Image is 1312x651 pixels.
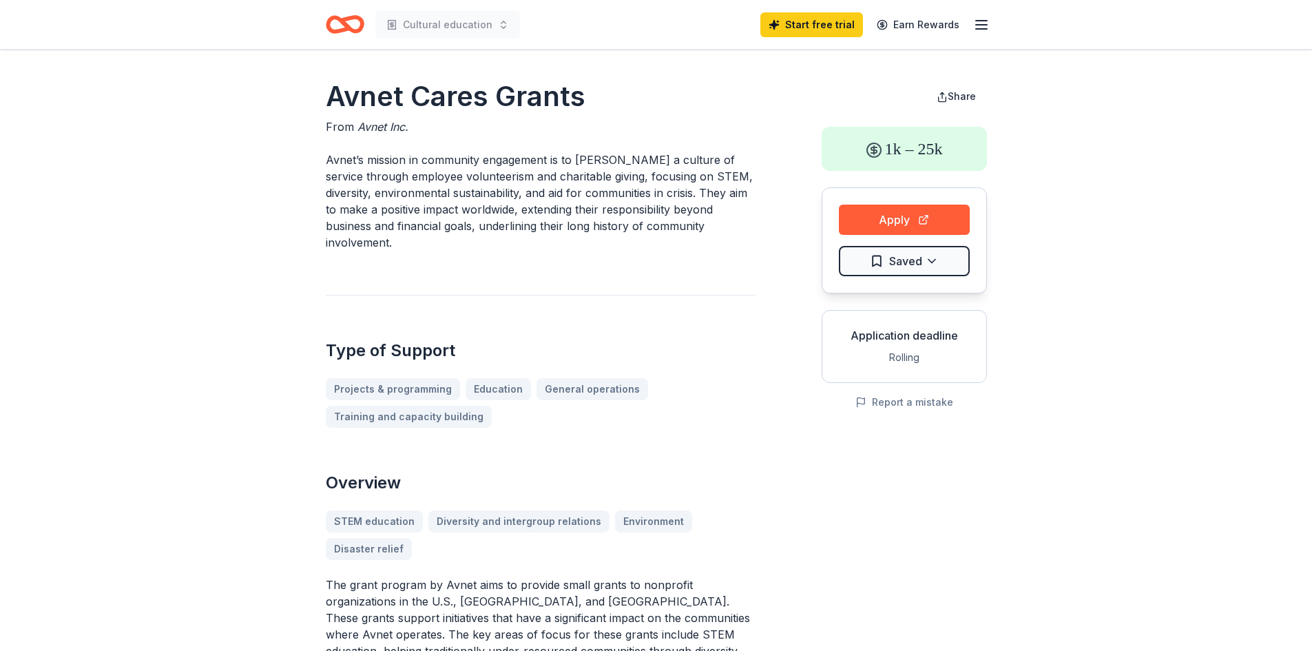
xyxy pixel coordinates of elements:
[466,378,531,400] a: Education
[326,77,756,116] h1: Avnet Cares Grants
[760,12,863,37] a: Start free trial
[855,394,953,411] button: Report a mistake
[403,17,492,33] span: Cultural education
[357,120,408,134] span: Avnet Inc.
[326,152,756,251] p: Avnet’s mission in community engagement is to [PERSON_NAME] a culture of service through employee...
[822,127,987,171] div: 1k – 25k
[326,118,756,135] div: From
[326,472,756,494] h2: Overview
[326,406,492,428] a: Training and capacity building
[839,205,970,235] button: Apply
[948,90,976,102] span: Share
[326,8,364,41] a: Home
[537,378,648,400] a: General operations
[375,11,520,39] button: Cultural education
[326,340,756,362] h2: Type of Support
[926,83,987,110] button: Share
[833,349,975,366] div: Rolling
[868,12,968,37] a: Earn Rewards
[889,252,922,270] span: Saved
[833,327,975,344] div: Application deadline
[326,378,460,400] a: Projects & programming
[839,246,970,276] button: Saved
